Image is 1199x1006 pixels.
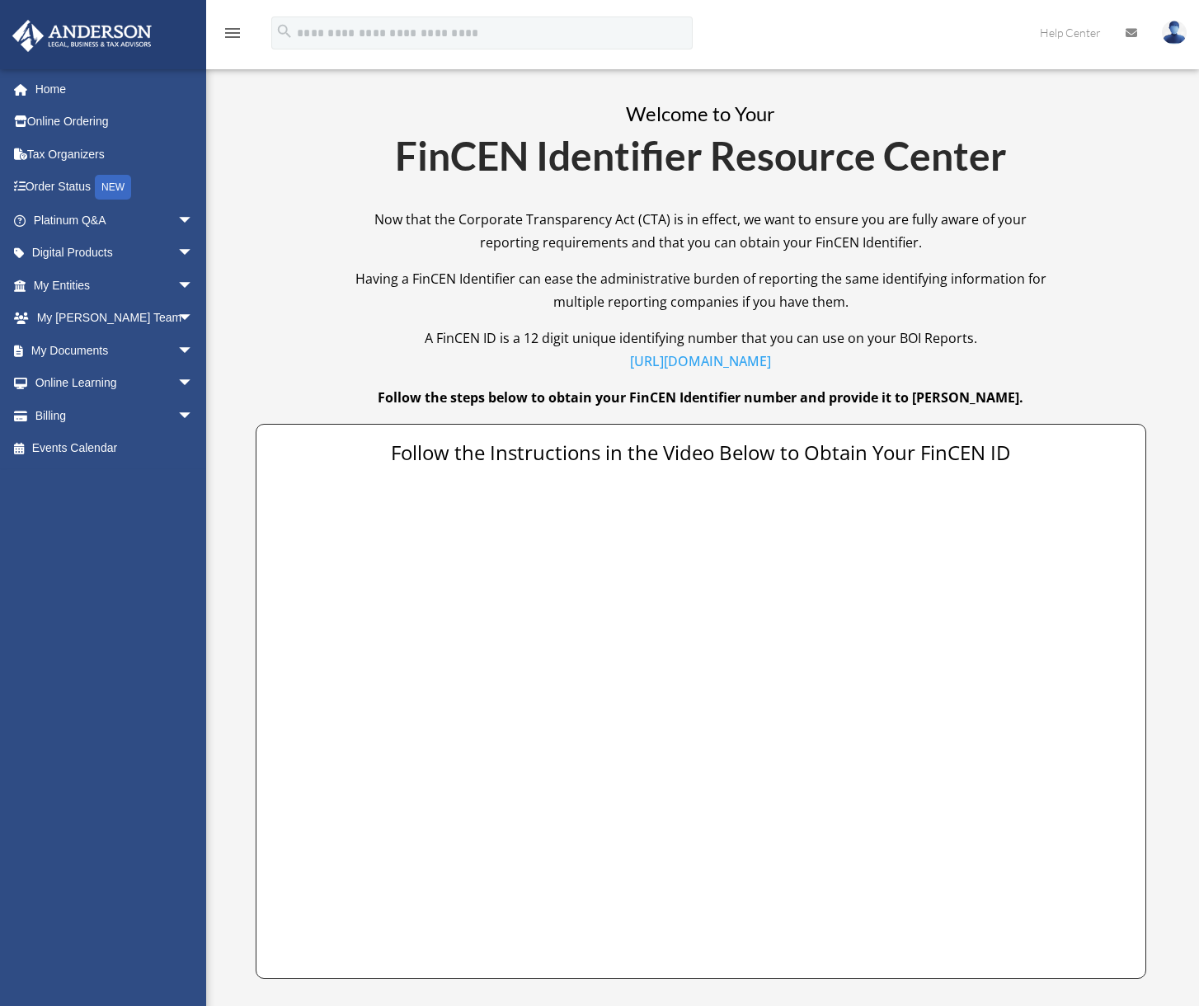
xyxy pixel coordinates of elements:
i: search [275,22,294,40]
a: Order StatusNEW [12,171,219,204]
a: menu [223,29,242,43]
span: arrow_drop_down [177,204,210,237]
a: Platinum Q&Aarrow_drop_down [12,204,219,237]
h1: FinCEN Identifier Resource Center [256,136,1146,184]
p: Welcome to Your [256,96,1146,131]
p: Now that the Corporate Transparency Act (CTA) is in effect, we want to ensure you are fully aware... [355,208,1047,267]
strong: Follow the steps below to obtain your FinCEN Identifier number and provide it to [PERSON_NAME]. [378,388,1023,407]
img: Anderson Advisors Platinum Portal [7,20,157,52]
span: arrow_drop_down [177,367,210,401]
img: User Pic [1162,21,1187,45]
a: Online Ordering [12,106,219,139]
a: Online Learningarrow_drop_down [12,367,219,400]
a: Events Calendar [12,432,219,465]
span: arrow_drop_down [177,237,210,270]
a: Tax Organizers [12,138,219,171]
a: My Entitiesarrow_drop_down [12,269,219,302]
a: Billingarrow_drop_down [12,399,219,432]
a: Home [12,73,219,106]
p: Having a FinCEN Identifier can ease the administrative burden of reporting the same identifying i... [355,267,1047,327]
span: arrow_drop_down [177,269,210,303]
a: Digital Productsarrow_drop_down [12,237,219,270]
iframe: How to Obtain a FINCEN ID V2 [273,480,1129,961]
a: My [PERSON_NAME] Teamarrow_drop_down [12,302,219,335]
span: arrow_drop_down [177,399,210,433]
p: Follow the Instructions in the Video Below to Obtain Your FinCEN ID [355,441,1047,465]
span: arrow_drop_down [177,334,210,368]
div: NEW [95,175,131,200]
a: My Documentsarrow_drop_down [12,334,219,367]
span: arrow_drop_down [177,302,210,336]
p: A FinCEN ID is a 12 digit unique identifying number that you can use on your BOI Reports. [355,327,1047,386]
a: [URL][DOMAIN_NAME] [630,352,771,378]
i: menu [223,23,242,43]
